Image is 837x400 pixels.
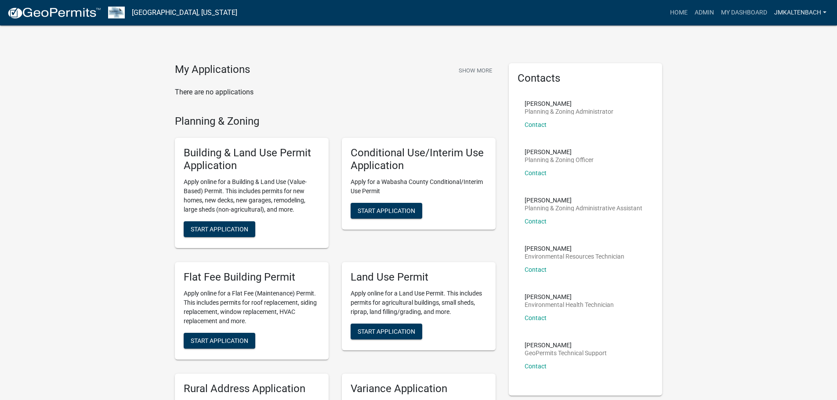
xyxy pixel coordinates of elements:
p: Apply online for a Building & Land Use (Value-Based) Permit. This includes permits for new homes,... [184,177,320,214]
p: Planning & Zoning Administrative Assistant [525,205,642,211]
p: Environmental Resources Technician [525,253,624,259]
h5: Land Use Permit [351,271,487,284]
h5: Conditional Use/Interim Use Application [351,147,487,172]
p: Apply online for a Flat Fee (Maintenance) Permit. This includes permits for roof replacement, sid... [184,289,320,326]
p: Planning & Zoning Officer [525,157,594,163]
h4: Planning & Zoning [175,115,496,128]
a: Contact [525,314,547,321]
a: My Dashboard [717,4,771,21]
button: Start Application [184,221,255,237]
p: [PERSON_NAME] [525,101,613,107]
p: Environmental Health Technician [525,302,614,308]
a: Contact [525,169,547,177]
p: Planning & Zoning Administrator [525,108,613,115]
h4: My Applications [175,63,250,76]
p: Apply online for a Land Use Permit. This includes permits for agricultural buildings, small sheds... [351,289,487,317]
h5: Building & Land Use Permit Application [184,147,320,172]
h5: Variance Application [351,382,487,395]
a: jmkaltenbach [771,4,830,21]
img: Wabasha County, Minnesota [108,7,125,18]
p: [PERSON_NAME] [525,294,614,300]
span: Start Application [191,225,248,232]
p: [PERSON_NAME] [525,149,594,155]
h5: Flat Fee Building Permit [184,271,320,284]
h5: Contacts [518,72,654,85]
a: [GEOGRAPHIC_DATA], [US_STATE] [132,5,237,20]
a: Contact [525,363,547,370]
p: [PERSON_NAME] [525,245,624,252]
a: Home [667,4,691,21]
a: Admin [691,4,717,21]
a: Contact [525,121,547,128]
span: Start Application [358,328,415,335]
p: Apply for a Wabasha County Conditional/Interim Use Permit [351,177,487,196]
button: Start Application [351,203,422,219]
span: Start Application [191,337,248,344]
button: Start Application [184,333,255,349]
p: There are no applications [175,87,496,97]
span: Start Application [358,207,415,214]
p: GeoPermits Technical Support [525,350,607,356]
a: Contact [525,218,547,225]
p: [PERSON_NAME] [525,342,607,348]
p: [PERSON_NAME] [525,197,642,203]
button: Start Application [351,324,422,339]
button: Show More [455,63,496,78]
h5: Rural Address Application [184,382,320,395]
a: Contact [525,266,547,273]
